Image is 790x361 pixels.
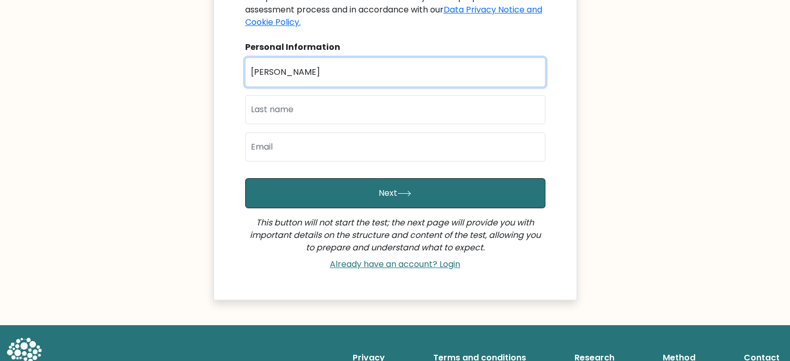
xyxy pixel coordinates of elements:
[245,132,545,162] input: Email
[250,217,541,253] i: This button will not start the test; the next page will provide you with important details on the...
[245,95,545,124] input: Last name
[245,58,545,87] input: First name
[245,178,545,208] button: Next
[245,4,542,28] a: Data Privacy Notice and Cookie Policy.
[245,41,545,54] div: Personal Information
[326,258,464,270] a: Already have an account? Login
